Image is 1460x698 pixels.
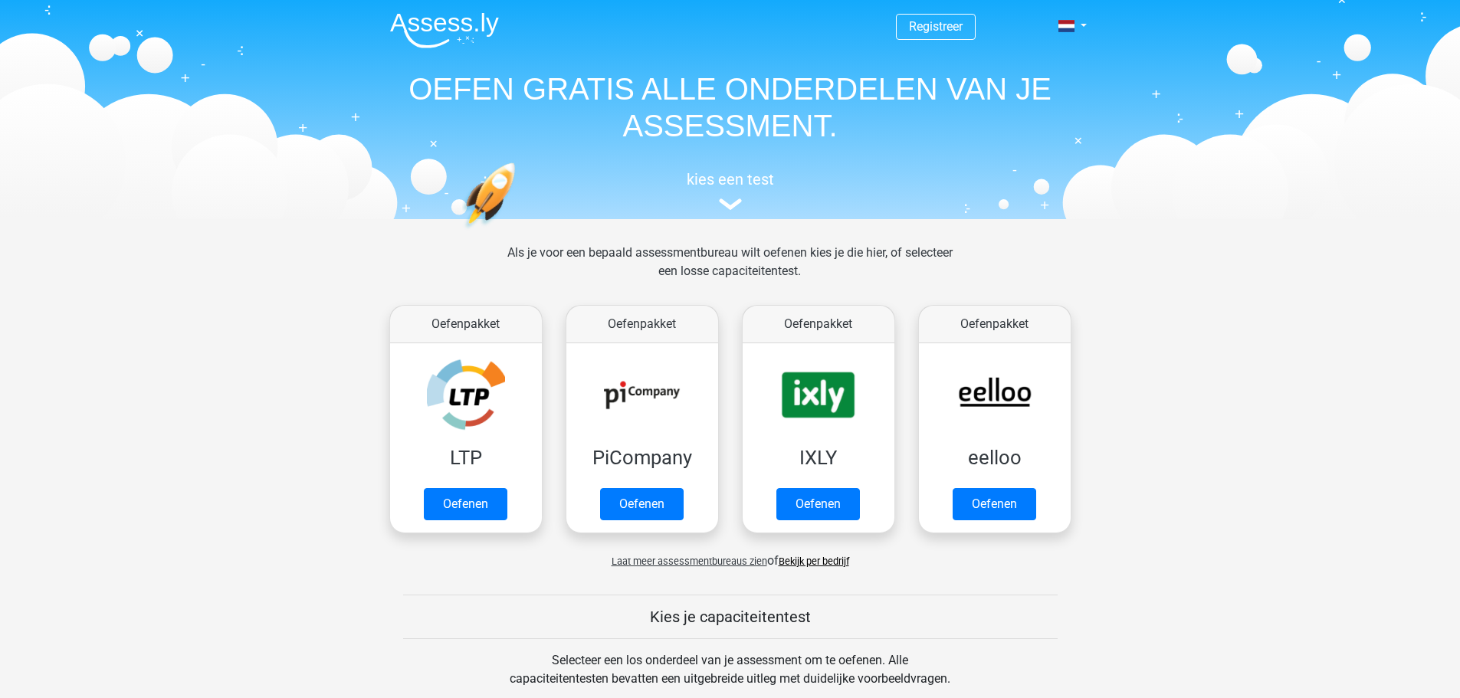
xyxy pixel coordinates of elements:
[779,555,849,567] a: Bekijk per bedrijf
[600,488,684,520] a: Oefenen
[612,555,767,567] span: Laat meer assessmentbureaus zien
[495,244,965,299] div: Als je voor een bepaald assessmentbureau wilt oefenen kies je die hier, of selecteer een losse ca...
[719,198,742,210] img: assessment
[776,488,860,520] a: Oefenen
[390,12,499,48] img: Assessly
[378,539,1083,570] div: of
[953,488,1036,520] a: Oefenen
[909,19,963,34] a: Registreer
[424,488,507,520] a: Oefenen
[462,162,575,301] img: oefenen
[378,70,1083,144] h1: OEFEN GRATIS ALLE ONDERDELEN VAN JE ASSESSMENT.
[378,170,1083,211] a: kies een test
[403,608,1058,626] h5: Kies je capaciteitentest
[378,170,1083,188] h5: kies een test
